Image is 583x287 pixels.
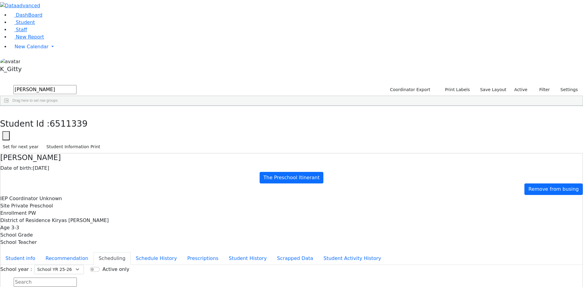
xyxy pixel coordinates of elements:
[28,210,36,216] span: PW
[260,172,324,183] a: The Preschool Itinerant
[524,183,583,195] a: Remove from busing
[477,85,509,94] button: Save Layout
[0,153,583,162] h4: [PERSON_NAME]
[10,34,44,40] a: New Report
[386,85,433,94] button: Coordinator Export
[15,44,49,50] span: New Calendar
[512,85,530,94] label: Active
[0,252,40,265] button: Student info
[223,252,272,265] button: Student History
[102,266,129,273] label: Active only
[131,252,182,265] button: Schedule History
[0,165,583,172] div: [DATE]
[16,27,27,32] span: Staff
[10,19,35,25] a: Student
[94,252,131,265] button: Scheduling
[12,98,58,103] span: Drag here to set row groups
[16,12,43,18] span: DashBoard
[52,217,109,223] span: Kiryas [PERSON_NAME]
[40,252,94,265] button: Recommendation
[13,85,77,94] input: Search
[10,12,43,18] a: DashBoard
[438,85,472,94] button: Print Labels
[318,252,386,265] button: Student Activity History
[0,195,38,202] label: IEP Coordinator
[272,252,318,265] button: Scrapped Data
[14,278,77,287] input: Search
[0,239,37,246] label: School Teacher
[0,217,50,224] label: District of Residence
[44,142,103,152] button: Student Information Print
[0,266,32,273] label: School year :
[182,252,224,265] button: Prescriptions
[11,225,19,231] span: 3-3
[0,224,10,231] label: Age
[10,41,583,53] a: New Calendar
[528,186,579,192] span: Remove from busing
[0,165,33,172] label: Date of birth:
[0,202,10,210] label: Site
[0,210,27,217] label: Enrollment
[0,231,33,239] label: School Grade
[553,85,581,94] button: Settings
[50,119,88,129] span: 6511339
[11,203,53,209] span: Private Preschool
[16,34,44,40] span: New Report
[39,196,62,201] span: Unknown
[531,85,553,94] button: Filter
[16,19,35,25] span: Student
[10,27,27,32] a: Staff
